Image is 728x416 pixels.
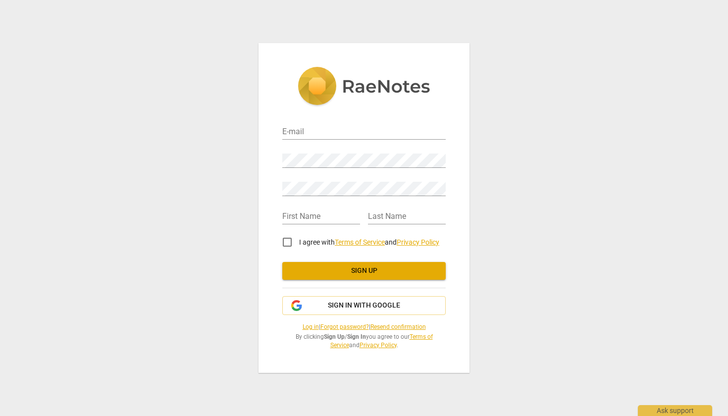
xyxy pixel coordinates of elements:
button: Sign up [282,262,446,280]
span: Sign up [290,266,438,276]
b: Sign In [347,333,366,340]
a: Privacy Policy [397,238,439,246]
a: Privacy Policy [360,342,397,349]
span: I agree with and [299,238,439,246]
span: Sign in with Google [328,301,400,311]
a: Terms of Service [330,333,433,349]
a: Log in [303,323,319,330]
a: Forgot password? [320,323,369,330]
a: Resend confirmation [370,323,426,330]
span: | | [282,323,446,331]
img: 5ac2273c67554f335776073100b6d88f.svg [298,67,430,107]
span: By clicking / you agree to our and . [282,333,446,349]
b: Sign Up [324,333,345,340]
div: Ask support [638,405,712,416]
button: Sign in with Google [282,296,446,315]
a: Terms of Service [335,238,385,246]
